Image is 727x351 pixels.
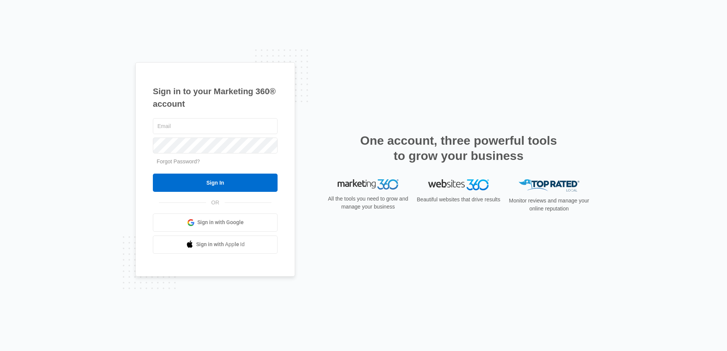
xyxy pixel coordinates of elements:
[157,158,200,164] a: Forgot Password?
[153,213,278,232] a: Sign in with Google
[358,133,559,163] h2: One account, three powerful tools to grow your business
[338,179,398,190] img: Marketing 360
[153,236,278,254] a: Sign in with Apple Id
[506,197,592,213] p: Monitor reviews and manage your online reputation
[153,174,278,192] input: Sign In
[153,118,278,134] input: Email
[197,218,244,226] span: Sign in with Google
[325,195,411,211] p: All the tools you need to grow and manage your business
[519,179,579,192] img: Top Rated Local
[153,85,278,110] h1: Sign in to your Marketing 360® account
[206,199,225,207] span: OR
[196,240,245,248] span: Sign in with Apple Id
[416,196,501,204] p: Beautiful websites that drive results
[428,179,489,190] img: Websites 360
